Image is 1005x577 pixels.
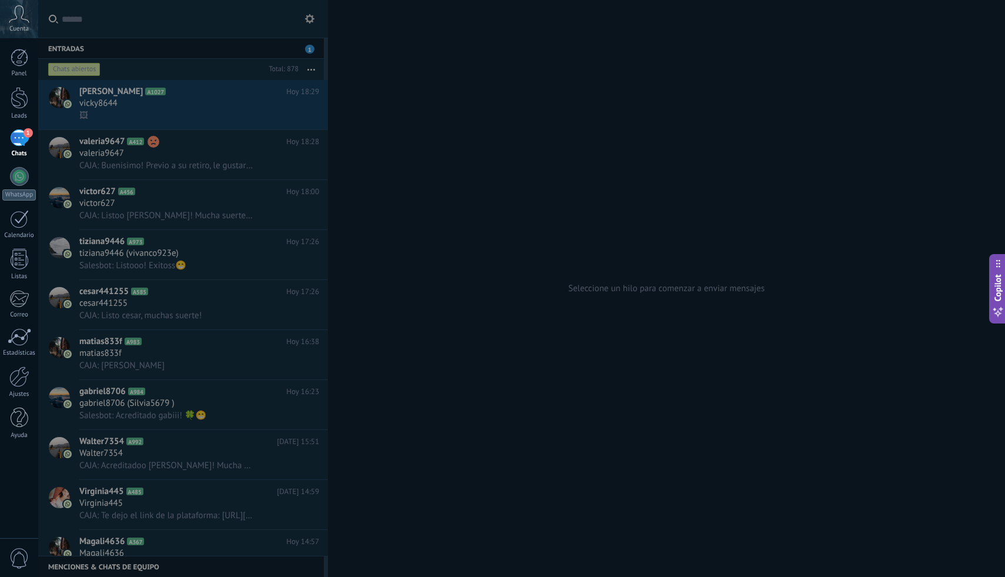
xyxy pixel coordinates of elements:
[2,150,36,158] div: Chats
[2,391,36,398] div: Ajustes
[2,349,36,357] div: Estadísticas
[2,311,36,319] div: Correo
[2,273,36,281] div: Listas
[2,189,36,201] div: WhatsApp
[24,128,33,138] span: 1
[2,432,36,439] div: Ayuda
[9,25,29,33] span: Cuenta
[2,232,36,239] div: Calendario
[2,70,36,78] div: Panel
[992,274,1004,301] span: Copilot
[2,112,36,120] div: Leads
